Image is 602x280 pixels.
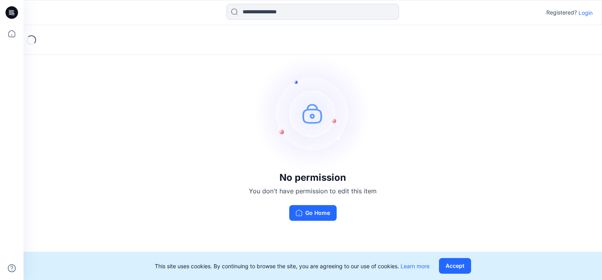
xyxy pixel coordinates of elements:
button: Go Home [289,205,337,221]
h3: No permission [249,172,377,183]
a: Learn more [401,263,430,269]
p: This site uses cookies. By continuing to browse the site, you are agreeing to our use of cookies. [155,262,430,270]
button: Accept [439,258,471,274]
p: Login [578,9,593,17]
img: no-perm.svg [254,55,372,172]
p: You don't have permission to edit this item [249,186,377,196]
p: Registered? [546,8,577,17]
